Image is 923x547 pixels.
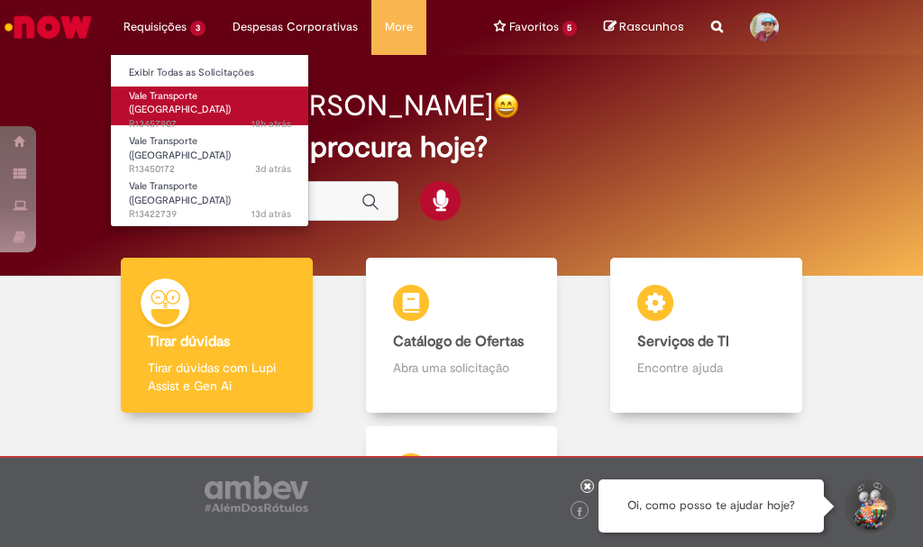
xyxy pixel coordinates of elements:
[255,162,291,176] span: 3d atrás
[251,207,291,221] time: 16/08/2025 21:31:14
[129,89,231,117] span: Vale Transporte ([GEOGRAPHIC_DATA])
[255,162,291,176] time: 26/08/2025 18:15:15
[385,18,413,36] span: More
[148,132,775,163] h2: O que você procura hoje?
[393,359,530,377] p: Abra uma solicitação
[111,177,309,215] a: Aberto R13422739 : Vale Transporte (VT)
[509,18,559,36] span: Favoritos
[493,93,519,119] img: happy-face.png
[205,476,308,512] img: logo_footer_ambev_rotulo_gray.png
[110,54,309,227] ul: Requisições
[604,18,684,35] a: No momento, sua lista de rascunhos tem 0 Itens
[233,18,358,36] span: Despesas Corporativas
[562,21,578,36] span: 5
[111,63,309,83] a: Exibir Todas as Solicitações
[619,18,684,35] span: Rascunhos
[129,162,291,177] span: R13450172
[2,9,95,45] img: ServiceNow
[251,117,291,131] time: 28/08/2025 13:37:57
[129,134,231,162] span: Vale Transporte ([GEOGRAPHIC_DATA])
[129,117,291,132] span: R13457907
[251,117,291,131] span: 18h atrás
[584,258,828,414] a: Serviços de TI Encontre ajuda
[842,479,896,533] button: Iniciar Conversa de Suporte
[148,90,493,122] h2: Bom dia, [PERSON_NAME]
[129,207,291,222] span: R13422739
[190,21,206,36] span: 3
[111,132,309,170] a: Aberto R13450172 : Vale Transporte (VT)
[637,333,729,351] b: Serviços de TI
[393,333,524,351] b: Catálogo de Ofertas
[637,359,774,377] p: Encontre ajuda
[111,87,309,125] a: Aberto R13457907 : Vale Transporte (VT)
[148,333,230,351] b: Tirar dúvidas
[599,479,824,533] div: Oi, como posso te ajudar hoje?
[148,359,285,395] p: Tirar dúvidas com Lupi Assist e Gen Ai
[129,179,231,207] span: Vale Transporte ([GEOGRAPHIC_DATA])
[123,18,187,36] span: Requisições
[575,507,584,516] img: logo_footer_facebook.png
[251,207,291,221] span: 13d atrás
[339,258,583,414] a: Catálogo de Ofertas Abra uma solicitação
[95,258,339,414] a: Tirar dúvidas Tirar dúvidas com Lupi Assist e Gen Ai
